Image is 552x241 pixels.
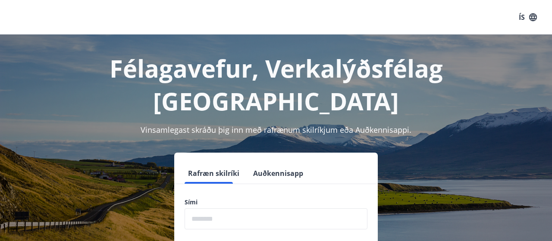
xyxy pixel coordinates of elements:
h1: Félagavefur, Verkalýðsfélag [GEOGRAPHIC_DATA] [10,52,542,117]
label: Sími [185,198,367,207]
span: Vinsamlegast skráðu þig inn með rafrænum skilríkjum eða Auðkennisappi. [141,125,411,135]
button: Auðkennisapp [250,163,307,184]
button: Rafræn skilríki [185,163,243,184]
button: ÍS [514,9,542,25]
